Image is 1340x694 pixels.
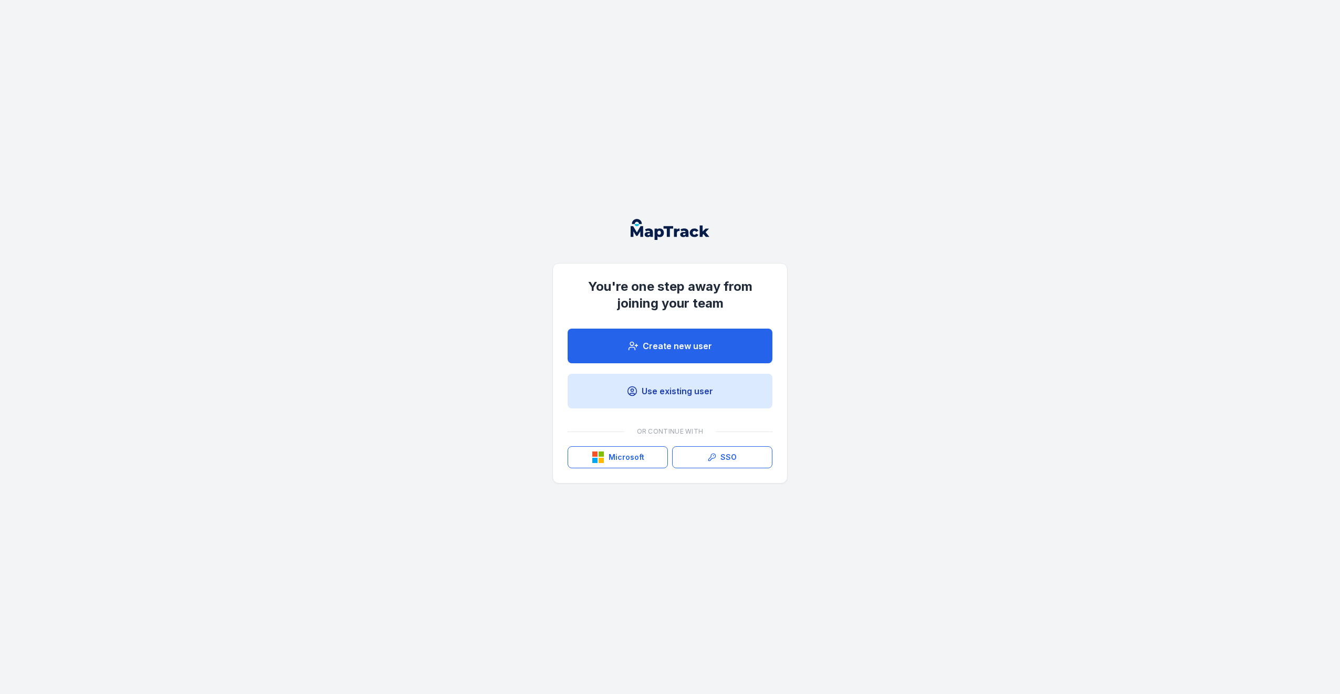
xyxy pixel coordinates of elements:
nav: Global [614,219,726,240]
a: Use existing user [568,374,772,408]
button: Microsoft [568,446,668,468]
div: Or continue with [568,421,772,442]
h1: You're one step away from joining your team [568,278,772,312]
a: Create new user [568,329,772,363]
a: SSO [672,446,772,468]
